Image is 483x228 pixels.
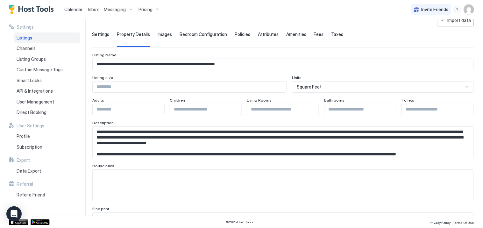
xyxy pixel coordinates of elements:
span: Images [158,32,172,37]
span: Messaging [104,7,126,12]
span: Privacy Policy [430,221,451,224]
a: Privacy Policy [430,219,451,225]
a: Listings [14,32,80,43]
a: Channels [14,43,80,54]
div: User profile [464,4,474,15]
div: menu [454,6,461,13]
span: Toilets [401,98,414,103]
a: Terms Of Use [453,219,474,225]
span: Data Export [17,168,41,174]
span: Amenities [286,32,306,37]
a: Calendar [64,6,83,13]
input: Input Field [402,104,473,115]
span: Living Rooms [247,98,272,103]
a: Inbox [88,6,99,13]
span: Attributes [258,32,279,37]
input: Input Field [247,104,319,115]
a: Data Export [14,166,80,176]
span: Square Feet [297,84,322,90]
div: Import data [448,17,471,24]
input: Input Field [93,59,473,70]
span: Export [17,157,30,163]
span: User Management [17,99,54,105]
span: Listing size [92,75,113,80]
span: Listings [17,35,32,41]
a: Google Play Store [31,219,50,225]
a: App Store [9,219,28,225]
span: Channels [17,46,36,51]
input: Input Field [93,104,164,115]
div: Open Intercom Messenger [6,206,22,222]
span: Profile [17,133,30,139]
span: Custom Message Tags [17,67,63,73]
span: Policies [235,32,250,37]
span: Terms Of Use [453,221,474,224]
a: Profile [14,131,80,142]
a: Refer a Friend [14,189,80,200]
a: API & Integrations [14,86,80,96]
span: Bathrooms [324,98,344,103]
textarea: Input Field [93,127,468,158]
span: Children [170,98,185,103]
span: Invite Friends [422,7,449,12]
input: Input Field [324,104,396,115]
span: Pricing [139,7,153,12]
span: Listing Groups [17,56,46,62]
span: © 2025 Host Tools [226,220,254,224]
span: Refer a Friend [17,192,45,198]
a: Direct Booking [14,107,80,118]
span: Subscription [17,144,42,150]
span: Taxes [331,32,344,37]
a: Host Tools Logo [9,5,57,14]
a: Subscription [14,142,80,153]
span: Bedroom Configuration [180,32,227,37]
span: Description [92,120,114,125]
a: Listing Groups [14,54,80,65]
span: Property Details [117,32,150,37]
span: House rules [92,163,114,168]
span: Direct Booking [17,110,46,115]
span: Referral [17,181,33,187]
span: Inbox [88,7,99,12]
textarea: Input Field [93,170,473,201]
a: Custom Message Tags [14,64,80,75]
a: User Management [14,96,80,107]
span: API & Integrations [17,88,53,94]
span: Adults [92,98,104,103]
span: Calendar [64,7,83,12]
span: Listing Name [92,53,116,57]
input: Input Field [93,82,287,92]
span: Settings [17,24,34,30]
span: User Settings [17,123,44,129]
span: Settings [92,32,109,37]
span: Smart Locks [17,78,42,83]
input: Input Field [170,104,242,115]
a: Smart Locks [14,75,80,86]
span: Fees [314,32,324,37]
span: Units [292,75,302,80]
button: Import data [437,14,474,26]
span: Fine print [92,206,109,211]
